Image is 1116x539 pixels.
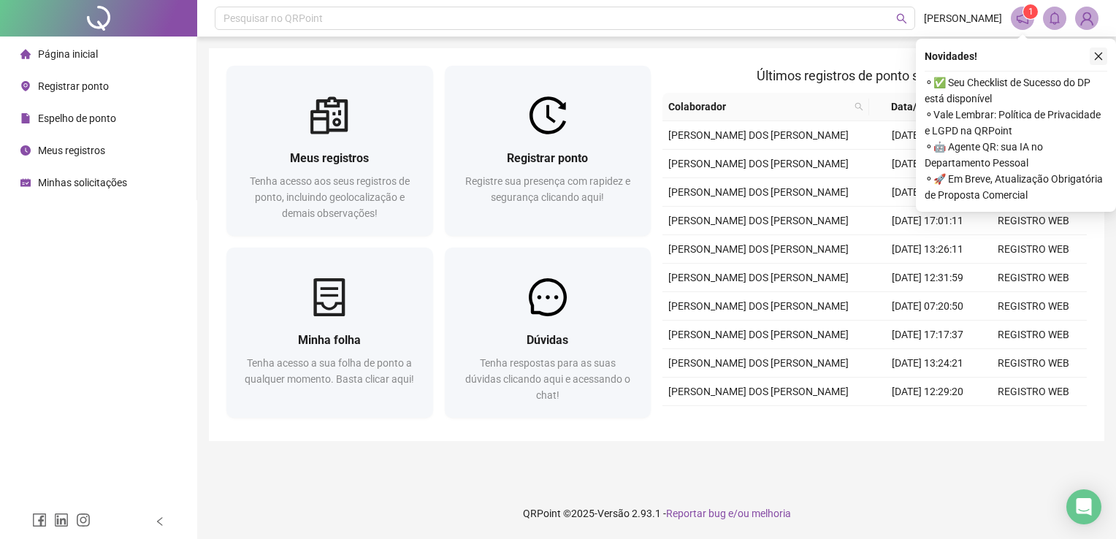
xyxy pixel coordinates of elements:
td: REGISTRO WEB [981,207,1087,235]
span: linkedin [54,513,69,527]
span: [PERSON_NAME] DOS [PERSON_NAME] [668,243,849,255]
span: home [20,49,31,59]
span: [PERSON_NAME] DOS [PERSON_NAME] [668,329,849,340]
span: Reportar bug e/ou melhoria [666,508,791,519]
td: [DATE] 13:26:11 [875,235,981,264]
span: [PERSON_NAME] DOS [PERSON_NAME] [668,158,849,169]
td: [DATE] 12:29:20 [875,378,981,406]
span: Espelho de ponto [38,112,116,124]
a: Minha folhaTenha acesso a sua folha de ponto a qualquer momento. Basta clicar aqui! [226,248,433,418]
span: search [896,13,907,24]
span: search [855,102,863,111]
span: ⚬ ✅ Seu Checklist de Sucesso do DP está disponível [925,74,1107,107]
span: Últimos registros de ponto sincronizados [757,68,993,83]
span: [PERSON_NAME] DOS [PERSON_NAME] [668,300,849,312]
span: ⚬ Vale Lembrar: Política de Privacidade e LGPD na QRPoint [925,107,1107,139]
span: Registre sua presença com rapidez e segurança clicando aqui! [465,175,630,203]
span: Tenha acesso a sua folha de ponto a qualquer momento. Basta clicar aqui! [245,357,414,385]
span: ⚬ 🚀 Em Breve, Atualização Obrigatória de Proposta Comercial [925,171,1107,203]
td: [DATE] 07:30:00 [875,406,981,435]
footer: QRPoint © 2025 - 2.93.1 - [197,488,1116,539]
span: Colaborador [668,99,849,115]
span: [PERSON_NAME] DOS [PERSON_NAME] [668,386,849,397]
td: [DATE] 13:26:41 [875,121,981,150]
span: Novidades ! [925,48,977,64]
td: [DATE] 12:32:16 [875,150,981,178]
span: [PERSON_NAME] DOS [PERSON_NAME] [668,357,849,369]
span: Meus registros [38,145,105,156]
td: [DATE] 17:01:11 [875,207,981,235]
sup: 1 [1023,4,1038,19]
span: 1 [1028,7,1033,17]
td: REGISTRO WEB [981,235,1087,264]
img: 86367 [1076,7,1098,29]
span: [PERSON_NAME] DOS [PERSON_NAME] [668,272,849,283]
div: Open Intercom Messenger [1066,489,1101,524]
span: Página inicial [38,48,98,60]
span: [PERSON_NAME] DOS [PERSON_NAME] [668,129,849,141]
span: facebook [32,513,47,527]
span: Tenha respostas para as suas dúvidas clicando aqui e acessando o chat! [465,357,630,401]
span: search [852,96,866,118]
a: Registrar pontoRegistre sua presença com rapidez e segurança clicando aqui! [445,66,651,236]
td: REGISTRO WEB [981,349,1087,378]
span: Data/Hora [875,99,955,115]
span: notification [1016,12,1029,25]
span: file [20,113,31,123]
a: Meus registrosTenha acesso aos seus registros de ponto, incluindo geolocalização e demais observa... [226,66,433,236]
span: Registrar ponto [38,80,109,92]
td: [DATE] 17:17:37 [875,321,981,349]
span: bell [1048,12,1061,25]
td: [DATE] 12:31:59 [875,264,981,292]
td: [DATE] 07:20:50 [875,292,981,321]
span: Meus registros [290,151,369,165]
span: Minha folha [298,333,361,347]
td: REGISTRO WEB [981,292,1087,321]
span: Tenha acesso aos seus registros de ponto, incluindo geolocalização e demais observações! [250,175,410,219]
td: REGISTRO WEB [981,378,1087,406]
span: ⚬ 🤖 Agente QR: sua IA no Departamento Pessoal [925,139,1107,171]
span: instagram [76,513,91,527]
span: close [1093,51,1104,61]
span: environment [20,81,31,91]
span: [PERSON_NAME] [924,10,1002,26]
span: [PERSON_NAME] DOS [PERSON_NAME] [668,186,849,198]
span: Registrar ponto [507,151,588,165]
span: clock-circle [20,145,31,156]
td: REGISTRO WEB [981,406,1087,435]
span: schedule [20,177,31,188]
span: Versão [597,508,630,519]
span: Minhas solicitações [38,177,127,188]
a: DúvidasTenha respostas para as suas dúvidas clicando aqui e acessando o chat! [445,248,651,418]
td: REGISTRO WEB [981,321,1087,349]
th: Data/Hora [869,93,972,121]
span: Dúvidas [527,333,568,347]
td: [DATE] 07:12:02 [875,178,981,207]
span: left [155,516,165,527]
span: [PERSON_NAME] DOS [PERSON_NAME] [668,215,849,226]
td: [DATE] 13:24:21 [875,349,981,378]
td: REGISTRO WEB [981,264,1087,292]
